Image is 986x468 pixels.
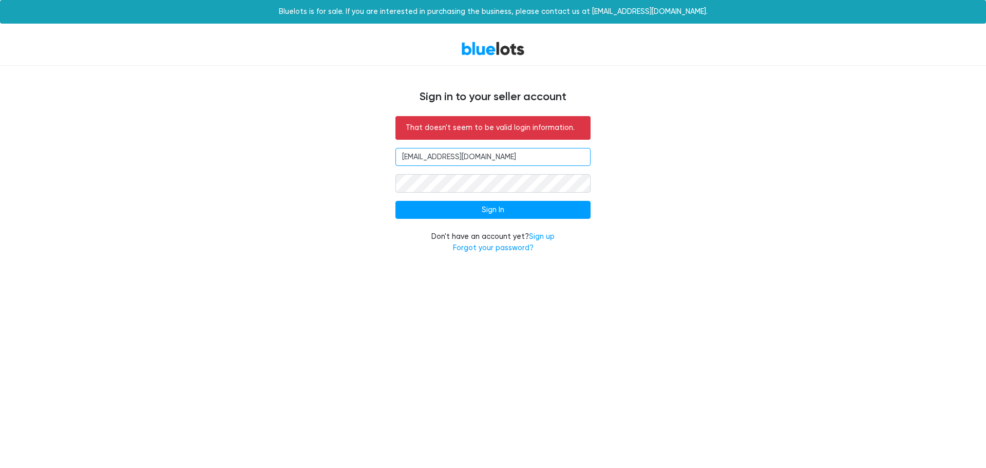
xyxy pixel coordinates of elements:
[406,122,580,134] p: That doesn't seem to be valid login information.
[395,148,591,166] input: Email
[529,232,555,241] a: Sign up
[395,201,591,219] input: Sign In
[395,231,591,253] div: Don't have an account yet?
[461,41,525,56] a: BlueLots
[453,244,534,252] a: Forgot your password?
[185,90,801,104] h4: Sign in to your seller account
